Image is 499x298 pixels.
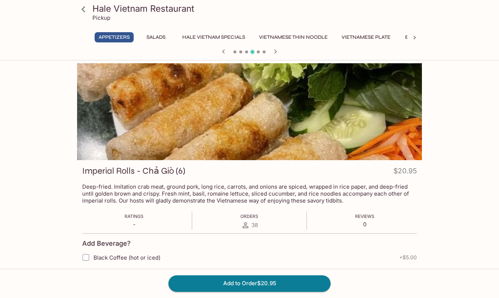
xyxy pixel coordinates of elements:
button: Entrees [400,32,433,42]
h3: Hale Vietnam Restaurant [92,3,419,14]
span: Ratings [125,214,144,219]
span: Reviews [355,214,374,219]
p: 0 [355,221,374,228]
h4: $20.95 [393,165,417,180]
button: Vietnamese Plate [338,32,395,42]
button: Add to Order$20.95 [168,275,331,291]
button: Salads [140,32,172,42]
p: Pickup [92,14,110,21]
span: 38 [251,222,258,229]
div: Imperial Rolls - Chả Giò (6) [77,63,422,160]
p: Deep-fried. Imitation crab meat, ground pork, long rice, carrots, and onions are spiced, wrapped ... [82,183,417,204]
span: Orders [240,214,258,219]
button: Vietnamese Thin Noodle [255,32,332,42]
p: - [125,221,144,228]
span: + $5.00 [399,254,417,260]
h4: Add Beverage? [82,239,131,248]
button: Appetizers [95,32,134,42]
span: Black Coffee (hot or iced) [94,254,160,261]
h3: Imperial Rolls - Chả Giò (6) [82,165,185,177]
button: Hale Vietnam Specials [178,32,249,42]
